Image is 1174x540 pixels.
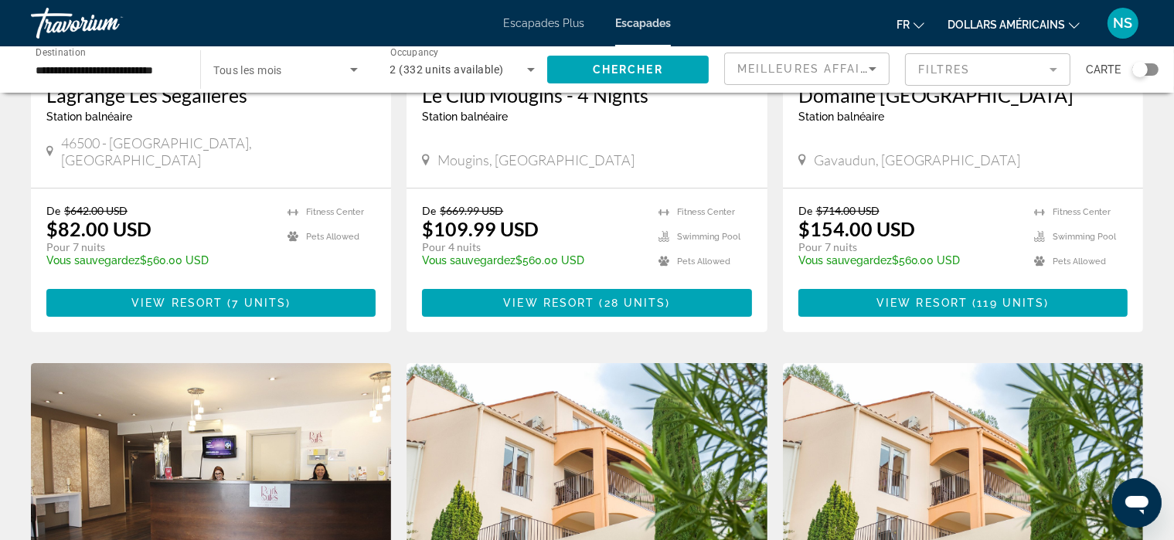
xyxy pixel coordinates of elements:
[46,240,272,254] p: Pour 7 nuits
[594,297,670,309] span: ( )
[1086,59,1121,80] span: Carte
[213,64,282,76] span: Tous les mois
[593,63,663,76] span: Chercher
[1103,7,1143,39] button: Menu utilisateur
[1053,207,1111,217] span: Fitness Center
[897,13,924,36] button: Changer de langue
[223,297,291,309] span: ( )
[547,56,709,83] button: Chercher
[615,17,671,29] a: Escapades
[737,59,876,78] mat-select: Sort by
[948,13,1080,36] button: Changer de devise
[306,232,359,242] span: Pets Allowed
[46,204,60,217] span: De
[798,254,892,267] span: Vous sauvegardez
[46,289,376,317] button: View Resort(7 units)
[816,204,880,217] span: $714.00 USD
[798,83,1128,107] a: Domaine [GEOGRAPHIC_DATA]
[64,204,128,217] span: $642.00 USD
[46,217,151,240] p: $82.00 USD
[437,151,635,168] span: Mougins, [GEOGRAPHIC_DATA]
[503,17,584,29] a: Escapades Plus
[46,254,272,267] p: $560.00 USD
[604,297,666,309] span: 28 units
[897,19,910,31] font: fr
[306,207,364,217] span: Fitness Center
[798,254,1019,267] p: $560.00 USD
[46,110,132,123] span: Station balnéaire
[677,232,740,242] span: Swimming Pool
[677,207,735,217] span: Fitness Center
[422,254,516,267] span: Vous sauvegardez
[1112,478,1162,528] iframe: Bouton de lancement de la fenêtre de messagerie
[876,297,968,309] span: View Resort
[1053,256,1106,267] span: Pets Allowed
[798,289,1128,317] button: View Resort(119 units)
[422,240,642,254] p: Pour 4 nuits
[232,297,286,309] span: 7 units
[31,3,185,43] a: Travorium
[422,110,508,123] span: Station balnéaire
[1053,232,1116,242] span: Swimming Pool
[36,47,86,58] span: Destination
[422,289,751,317] button: View Resort(28 units)
[46,254,140,267] span: Vous sauvegardez
[948,19,1065,31] font: dollars américains
[737,63,886,75] span: Meilleures affaires
[677,256,730,267] span: Pets Allowed
[390,63,504,76] span: 2 (332 units available)
[61,134,376,168] span: 46500 - [GEOGRAPHIC_DATA], [GEOGRAPHIC_DATA]
[390,48,439,59] span: Occupancy
[422,217,539,240] p: $109.99 USD
[798,204,812,217] span: De
[440,204,503,217] span: $669.99 USD
[46,83,376,107] a: Lagrange Les Segalieres
[977,297,1044,309] span: 119 units
[422,204,436,217] span: De
[798,240,1019,254] p: Pour 7 nuits
[798,217,915,240] p: $154.00 USD
[422,254,642,267] p: $560.00 USD
[814,151,1021,168] span: Gavaudun, [GEOGRAPHIC_DATA]
[131,297,223,309] span: View Resort
[422,83,751,107] a: Le Club Mougins - 4 Nights
[968,297,1049,309] span: ( )
[798,110,884,123] span: Station balnéaire
[503,297,594,309] span: View Resort
[1114,15,1133,31] font: NS
[905,53,1070,87] button: Filter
